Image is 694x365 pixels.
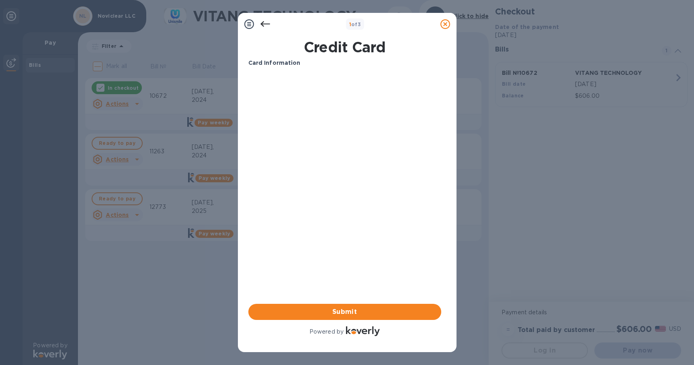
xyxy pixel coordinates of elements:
iframe: Your browser does not support iframes [248,74,441,134]
b: of 3 [349,21,361,27]
h1: Credit Card [245,39,444,56]
span: 1 [349,21,351,27]
img: Logo [346,326,380,336]
span: Submit [255,307,435,317]
b: Card Information [248,60,301,66]
button: Submit [248,304,441,320]
p: Powered by [309,328,344,336]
